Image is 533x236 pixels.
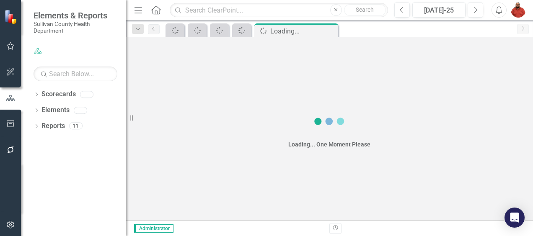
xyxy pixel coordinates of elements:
span: Administrator [134,224,173,233]
div: Open Intercom Messenger [505,208,525,228]
div: 11 [69,123,83,130]
small: Sullivan County Health Department [34,21,117,34]
div: [DATE]-25 [415,5,463,15]
span: Search [356,6,374,13]
span: Elements & Reports [34,10,117,21]
button: [DATE]-25 [412,3,466,18]
img: Will Valdez [511,3,526,18]
button: Search [344,4,386,16]
input: Search ClearPoint... [170,3,388,18]
img: ClearPoint Strategy [4,10,19,24]
input: Search Below... [34,67,117,81]
div: Loading... One Moment Please [288,140,370,149]
a: Reports [41,121,65,131]
a: Elements [41,105,70,115]
a: Scorecards [41,90,76,99]
div: Loading... [270,26,336,36]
